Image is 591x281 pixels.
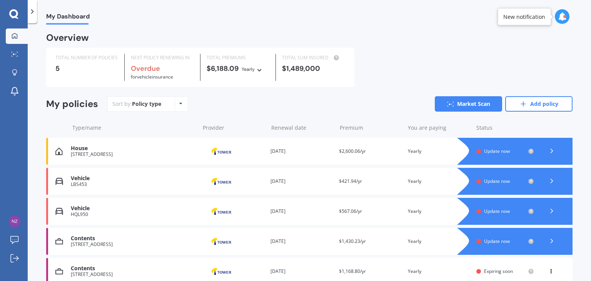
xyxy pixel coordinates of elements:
[484,238,510,244] span: Update now
[408,147,470,155] div: Yearly
[55,147,63,155] img: House
[9,216,20,227] img: f4d9f53ba662e140fdc5ddbee0e26fec
[202,264,240,279] img: Tower
[46,34,89,42] div: Overview
[132,100,161,108] div: Policy type
[71,145,196,152] div: House
[46,99,98,110] div: My policies
[71,175,196,182] div: Vehicle
[340,124,402,132] div: Premium
[202,204,240,219] img: Tower
[339,268,366,274] span: $1,168.80/yr
[484,178,510,184] span: Update now
[484,268,513,274] span: Expiring soon
[71,212,196,217] div: HQL950
[270,268,333,275] div: [DATE]
[408,238,470,245] div: Yearly
[203,124,265,132] div: Provider
[282,65,345,72] div: $1,489,000
[484,148,510,154] span: Update now
[131,54,194,62] div: NEXT POLICY RENEWING IN
[71,272,196,277] div: [STREET_ADDRESS]
[505,96,573,112] a: Add policy
[408,207,470,215] div: Yearly
[476,124,534,132] div: Status
[484,208,510,214] span: Update now
[71,265,196,272] div: Contents
[435,96,502,112] a: Market Scan
[242,65,255,73] div: Yearly
[112,100,161,108] div: Sort by:
[339,148,366,154] span: $2,600.06/yr
[207,65,269,73] div: $6,188.09
[408,177,470,185] div: Yearly
[339,238,366,244] span: $1,430.23/yr
[131,64,160,73] b: Overdue
[55,65,118,72] div: 5
[503,13,545,20] div: New notification
[71,182,196,187] div: LBS453
[131,74,173,80] span: for Vehicle insurance
[55,238,63,245] img: Contents
[72,124,197,132] div: Type/name
[339,208,362,214] span: $567.06/yr
[55,207,63,215] img: Vehicle
[282,54,345,62] div: TOTAL SUM INSURED
[71,235,196,242] div: Contents
[270,207,333,215] div: [DATE]
[408,268,470,275] div: Yearly
[55,177,63,185] img: Vehicle
[270,238,333,245] div: [DATE]
[55,54,118,62] div: TOTAL NUMBER OF POLICIES
[202,144,240,159] img: Tower
[408,124,470,132] div: You are paying
[270,147,333,155] div: [DATE]
[71,242,196,247] div: [STREET_ADDRESS]
[71,152,196,157] div: [STREET_ADDRESS]
[207,54,269,62] div: TOTAL PREMIUMS
[271,124,334,132] div: Renewal date
[202,234,240,249] img: Tower
[46,13,90,23] span: My Dashboard
[71,205,196,212] div: Vehicle
[270,177,333,185] div: [DATE]
[339,178,362,184] span: $421.94/yr
[202,174,240,189] img: Tower
[55,268,63,275] img: Contents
